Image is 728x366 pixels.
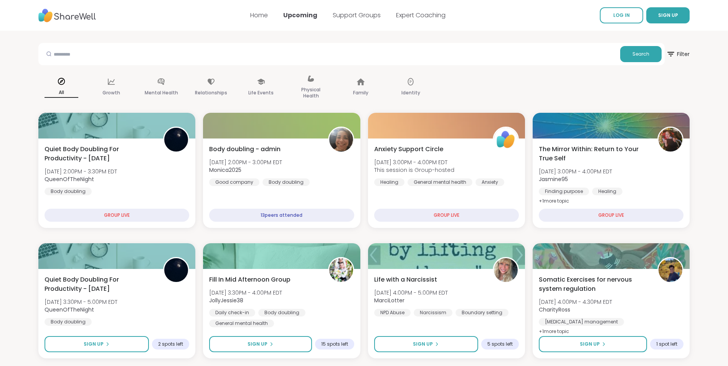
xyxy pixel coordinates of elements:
button: Search [620,46,662,62]
img: CharityRoss [659,258,682,282]
div: Body doubling [262,178,310,186]
b: MarciLotter [374,297,404,304]
span: Somatic Exercises for nervous system regulation [539,275,649,293]
span: Quiet Body Doubling For Productivity - [DATE] [45,275,155,293]
span: Sign Up [84,341,104,348]
div: GROUP LIVE [539,209,683,222]
div: GROUP LIVE [374,209,519,222]
span: [DATE] 2:00PM - 3:30PM EDT [45,168,117,175]
b: Monica2025 [209,166,241,174]
span: [DATE] 4:00PM - 4:30PM EDT [539,298,612,306]
button: Sign Up [45,336,149,352]
a: LOG IN [600,7,643,23]
span: Sign Up [248,341,267,348]
button: Sign Up [374,336,478,352]
div: Good company [209,178,259,186]
p: Growth [102,88,120,97]
span: Life with a Narcissist [374,275,437,284]
span: 5 spots left [487,341,513,347]
div: [MEDICAL_DATA] management [539,318,624,326]
span: 2 spots left [158,341,183,347]
span: LOG IN [613,12,630,18]
span: Body doubling - admin [209,145,281,154]
span: 1 spot left [656,341,677,347]
p: Relationships [195,88,227,97]
p: All [45,88,78,98]
img: QueenOfTheNight [164,128,188,152]
p: Physical Health [294,85,328,101]
div: Finding purpose [539,188,589,195]
span: Sign Up [580,341,600,348]
span: Search [632,51,649,58]
img: Jasmine95 [659,128,682,152]
span: Filter [666,45,690,63]
img: MarciLotter [494,258,518,282]
span: This session is Group-hosted [374,166,454,174]
span: Quiet Body Doubling For Productivity - [DATE] [45,145,155,163]
div: NPD Abuse [374,309,411,317]
img: Monica2025 [329,128,353,152]
span: [DATE] 4:00PM - 5:00PM EDT [374,289,448,297]
span: Anxiety Support Circle [374,145,443,154]
a: Support Groups [333,11,381,20]
div: Body doubling [45,318,92,326]
a: Upcoming [283,11,317,20]
span: The Mirror Within: Return to Your True Self [539,145,649,163]
b: CharityRoss [539,306,570,313]
p: Life Events [248,88,274,97]
span: Fill In Mid Afternoon Group [209,275,291,284]
div: Daily check-in [209,309,255,317]
button: SIGN UP [646,7,690,23]
b: QueenOfTheNight [45,306,94,313]
button: Filter [666,43,690,65]
div: 13 peers attended [209,209,354,222]
span: Sign Up [413,341,433,348]
button: Sign Up [209,336,312,352]
a: Expert Coaching [396,11,446,20]
div: GROUP LIVE [45,209,189,222]
img: QueenOfTheNight [164,258,188,282]
b: JollyJessie38 [209,297,243,304]
div: Boundary setting [456,309,508,317]
div: Body doubling [45,188,92,195]
a: Home [250,11,268,20]
img: JollyJessie38 [329,258,353,282]
div: General mental health [408,178,472,186]
span: [DATE] 3:00PM - 4:00PM EDT [374,158,454,166]
div: Healing [592,188,622,195]
div: General mental health [209,320,274,327]
div: Body doubling [258,309,305,317]
div: Healing [374,178,404,186]
span: [DATE] 3:00PM - 4:00PM EDT [539,168,612,175]
span: 15 spots left [321,341,348,347]
button: Sign Up [539,336,647,352]
p: Mental Health [145,88,178,97]
p: Family [353,88,368,97]
div: Narcissism [414,309,452,317]
span: [DATE] 2:00PM - 3:00PM EDT [209,158,282,166]
b: Jasmine95 [539,175,568,183]
p: Identity [401,88,420,97]
span: [DATE] 3:30PM - 4:00PM EDT [209,289,282,297]
img: ShareWell [494,128,518,152]
div: Anxiety [475,178,504,186]
img: ShareWell Nav Logo [38,5,96,26]
span: SIGN UP [658,12,678,18]
b: QueenOfTheNight [45,175,94,183]
span: [DATE] 3:30PM - 5:00PM EDT [45,298,117,306]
